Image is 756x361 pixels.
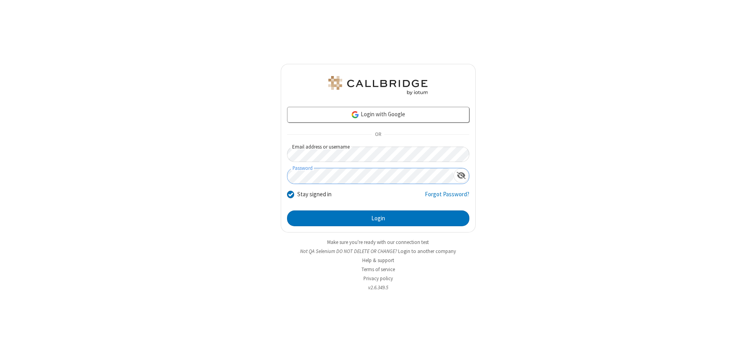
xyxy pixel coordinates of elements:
li: Not QA Selenium DO NOT DELETE OR CHANGE? [281,247,476,255]
img: QA Selenium DO NOT DELETE OR CHANGE [327,76,429,95]
div: Show password [454,168,469,183]
a: Forgot Password? [425,190,469,205]
a: Help & support [362,257,394,264]
a: Terms of service [361,266,395,273]
button: Login to another company [398,247,456,255]
span: OR [372,129,384,140]
label: Stay signed in [297,190,332,199]
a: Login with Google [287,107,469,123]
a: Make sure you're ready with our connection test [327,239,429,246]
button: Login [287,210,469,226]
li: v2.6.349.5 [281,284,476,291]
input: Password [287,168,454,184]
img: google-icon.png [351,110,359,119]
a: Privacy policy [363,275,393,282]
input: Email address or username [287,147,469,162]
